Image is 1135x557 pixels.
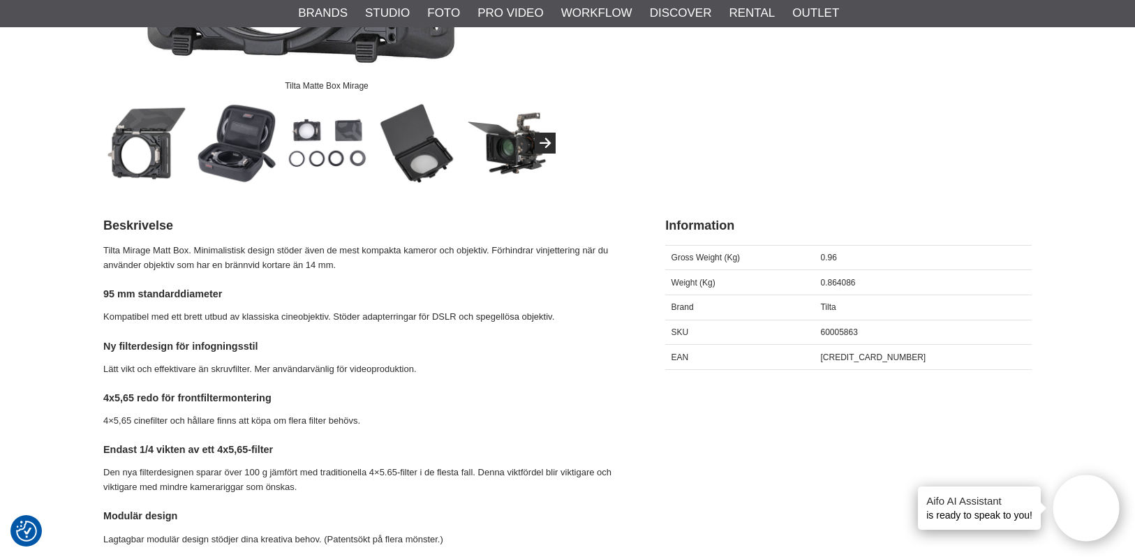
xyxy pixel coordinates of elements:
[792,4,839,22] a: Outlet
[16,519,37,544] button: Samtykkepræferencer
[665,217,1032,235] h2: Information
[103,443,630,456] h4: Endast 1/4 vikten av ett 4x5,65-filter
[535,133,556,154] button: Next
[672,278,715,288] span: Weight (Kg)
[365,4,410,22] a: Studio
[103,217,630,235] h2: Beskrivelse
[820,278,855,288] span: 0.864086
[103,414,630,429] p: 4×5,65 cinefilter och hållare finns att köpa om flera filter behövs.
[729,4,775,22] a: Rental
[274,73,380,98] div: Tilta Matte Box Mirage
[926,493,1032,508] h4: Aifo AI Assistant
[672,327,689,337] span: SKU
[650,4,712,22] a: Discover
[820,327,857,337] span: 60005863
[103,509,630,523] h4: Modulär design
[103,310,630,325] p: Kompatibel med ett brett utbud av klassiska cineobjektiv. Stöder adapterringar för DSLR och spege...
[195,101,279,186] img: Tilta Matte Box Mirage
[477,4,543,22] a: Pro Video
[672,253,740,262] span: Gross Weight (Kg)
[105,101,189,186] img: Tilta Matte Box Mirage
[820,253,836,262] span: 0.96
[16,521,37,542] img: Revisit consent button
[820,352,926,362] span: [CREDIT_CARD_NUMBER]
[465,101,549,186] img: Tilta Matte Box Mirage
[103,533,630,547] p: Lagtagbar modulär design stödjer dina kreativa behov. (Patentsökt på flera mönster.)
[375,101,459,186] img: Tilta Matte Box Mirage
[672,302,694,312] span: Brand
[103,391,630,405] h4: 4x5,65 redo för frontfiltermontering
[427,4,460,22] a: Foto
[103,244,630,273] p: Tilta Mirage Matt Box. Minimalistisk design stöder även de mest kompakta kameror och objektiv. Fö...
[298,4,348,22] a: Brands
[285,101,369,186] img: Tilta Matte Box Mirage
[561,4,632,22] a: Workflow
[103,287,630,301] h4: 95 mm standarddiameter
[820,302,836,312] span: Tilta
[103,362,630,377] p: Lätt vikt och effektivare än skruvfilter. Mer användarvänlig för videoproduktion.
[103,339,630,353] h4: Ny filterdesign för infogningsstil
[672,352,689,362] span: EAN
[918,487,1041,530] div: is ready to speak to you!
[103,466,630,495] p: Den nya filterdesignen sparar över 100 g jämfört med traditionella 4×5.65-filter i de flesta fall...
